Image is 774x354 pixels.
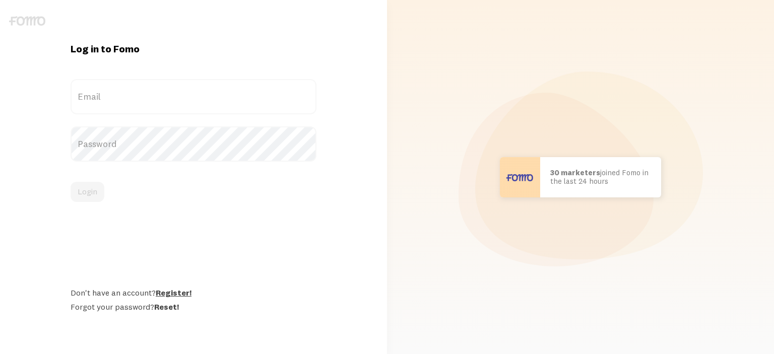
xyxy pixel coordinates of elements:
label: Email [71,79,316,114]
img: User avatar [500,157,540,197]
b: 30 marketers [550,168,600,177]
p: joined Fomo in the last 24 hours [550,169,651,185]
a: Register! [156,288,191,298]
h1: Log in to Fomo [71,42,316,55]
div: Forgot your password? [71,302,316,312]
label: Password [71,126,316,162]
a: Reset! [154,302,179,312]
img: fomo-logo-gray-b99e0e8ada9f9040e2984d0d95b3b12da0074ffd48d1e5cb62ac37fc77b0b268.svg [9,16,45,26]
div: Don't have an account? [71,288,316,298]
